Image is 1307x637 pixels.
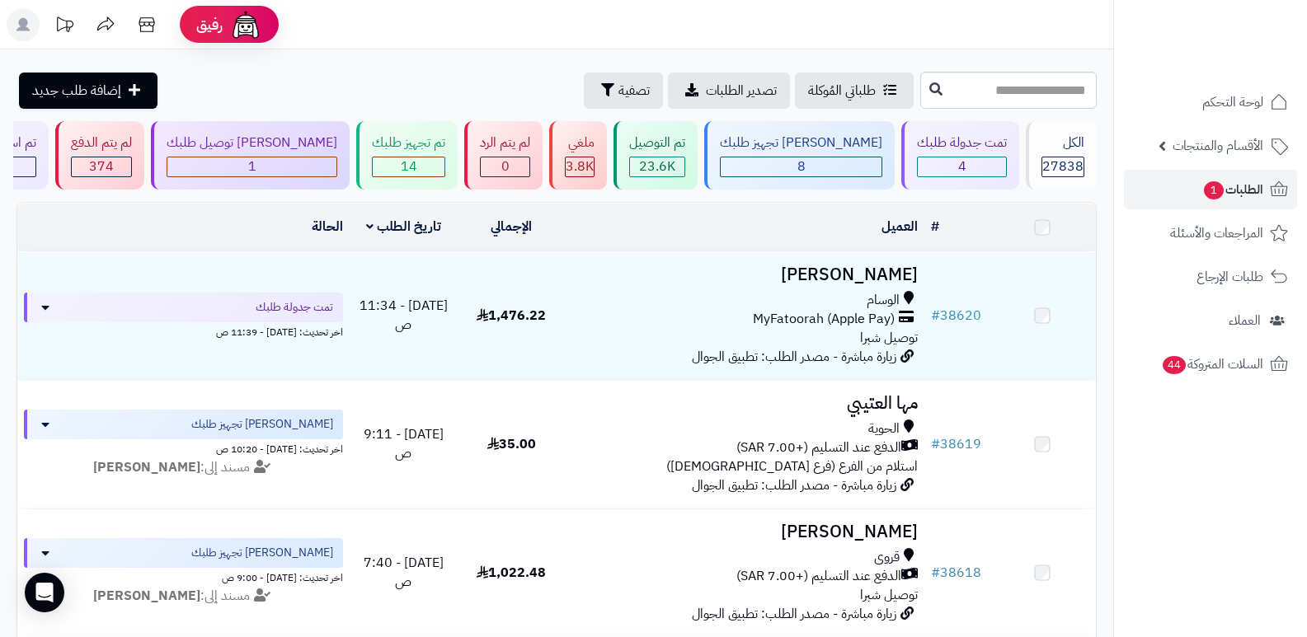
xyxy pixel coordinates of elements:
div: اخر تحديث: [DATE] - 9:00 ص [24,568,343,585]
div: تم التوصيل [629,133,685,152]
div: 14 [373,157,444,176]
span: طلباتي المُوكلة [808,81,876,101]
a: تحديثات المنصة [44,8,85,45]
a: ملغي 3.8K [546,121,610,190]
div: 23593 [630,157,684,176]
a: تصدير الطلبات [668,73,790,109]
div: ملغي [565,133,595,152]
span: قروى [874,548,900,567]
span: توصيل شبرا [860,585,918,605]
a: لم يتم الرد 0 [461,121,546,190]
a: العميل [882,217,918,237]
div: [PERSON_NAME] توصيل طلبك [167,133,337,152]
div: الكل [1041,133,1084,152]
span: الوسام [867,291,900,310]
span: [DATE] - 7:40 ص [364,553,444,592]
span: 374 [89,157,114,176]
span: MyFatoorah (Apple Pay) [753,310,895,329]
div: 0 [481,157,529,176]
span: رفيق [196,15,223,35]
a: #38620 [931,306,981,326]
span: استلام من الفرع (فرع [DEMOGRAPHIC_DATA]) [666,457,918,476]
span: زيارة مباشرة - مصدر الطلب: تطبيق الجوال [692,347,896,367]
span: الدفع عند التسليم (+7.00 SAR) [736,567,901,586]
span: طلبات الإرجاع [1197,265,1263,288]
div: Open Intercom Messenger [25,573,64,612]
span: [PERSON_NAME] تجهيز طلبك [191,416,333,433]
span: زيارة مباشرة - مصدر الطلب: تطبيق الجوال [692,475,896,495]
button: تصفية [584,73,663,109]
a: الطلبات1 [1124,170,1297,209]
a: المراجعات والأسئلة [1124,213,1297,253]
span: تصفية [618,81,650,101]
span: # [931,563,940,583]
a: الكل27838 [1023,121,1100,190]
span: 4 [958,157,966,176]
div: 374 [72,157,131,176]
span: 1 [248,157,256,176]
span: إضافة طلب جديد [32,81,121,101]
span: 27838 [1042,157,1084,176]
a: طلباتي المُوكلة [795,73,914,109]
div: اخر تحديث: [DATE] - 10:20 ص [24,439,343,457]
div: [PERSON_NAME] تجهيز طلبك [720,133,882,152]
a: العملاء [1124,301,1297,340]
div: 3844 [566,157,594,176]
div: لم يتم الدفع [71,133,132,152]
h3: مها العتيبي [572,394,919,413]
a: تاريخ الطلب [366,217,441,237]
a: تمت جدولة طلبك 4 [898,121,1023,190]
div: 8 [721,157,882,176]
span: الأقسام والمنتجات [1173,134,1263,157]
span: [PERSON_NAME] تجهيز طلبك [191,545,333,561]
a: تم التوصيل 23.6K [610,121,701,190]
div: لم يتم الرد [480,133,530,152]
strong: [PERSON_NAME] [93,457,200,477]
div: تم تجهيز طلبك [372,133,445,152]
a: طلبات الإرجاع [1124,257,1297,297]
a: لوحة التحكم [1124,82,1297,122]
span: [DATE] - 11:34 ص [360,296,448,335]
span: الطلبات [1202,178,1263,201]
span: 1 [1204,181,1224,199]
div: 1 [167,157,336,176]
a: #38619 [931,434,981,454]
div: مسند إلى: [12,458,355,477]
span: تمت جدولة طلبك [256,299,333,316]
img: ai-face.png [229,8,262,41]
span: توصيل شبرا [860,328,918,348]
span: 3.8K [566,157,594,176]
span: الحوية [868,419,900,438]
div: مسند إلى: [12,587,355,606]
a: [PERSON_NAME] توصيل طلبك 1 [148,121,353,190]
strong: [PERSON_NAME] [93,586,200,606]
div: اخر تحديث: [DATE] - 11:39 ص [24,322,343,340]
h3: [PERSON_NAME] [572,522,919,541]
img: logo-2.png [1195,44,1291,79]
span: تصدير الطلبات [706,81,777,101]
span: لوحة التحكم [1202,91,1263,114]
a: # [931,217,939,237]
span: 8 [797,157,806,176]
span: # [931,306,940,326]
span: 23.6K [639,157,675,176]
span: العملاء [1229,309,1261,332]
span: [DATE] - 9:11 ص [364,424,444,463]
span: المراجعات والأسئلة [1170,222,1263,245]
a: #38618 [931,563,981,583]
a: إضافة طلب جديد [19,73,157,109]
a: [PERSON_NAME] تجهيز طلبك 8 [701,121,898,190]
a: الإجمالي [491,217,532,237]
a: الحالة [312,217,343,237]
span: 1,476.22 [477,306,546,326]
span: السلات المتروكة [1161,353,1263,376]
h3: [PERSON_NAME] [572,265,919,284]
div: تمت جدولة طلبك [917,133,1007,152]
span: 1,022.48 [477,563,546,583]
span: الدفع عند التسليم (+7.00 SAR) [736,438,901,457]
a: لم يتم الدفع 374 [52,121,148,190]
a: تم تجهيز طلبك 14 [353,121,461,190]
span: 14 [401,157,417,176]
span: زيارة مباشرة - مصدر الطلب: تطبيق الجوال [692,604,896,624]
span: 35.00 [487,434,536,454]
